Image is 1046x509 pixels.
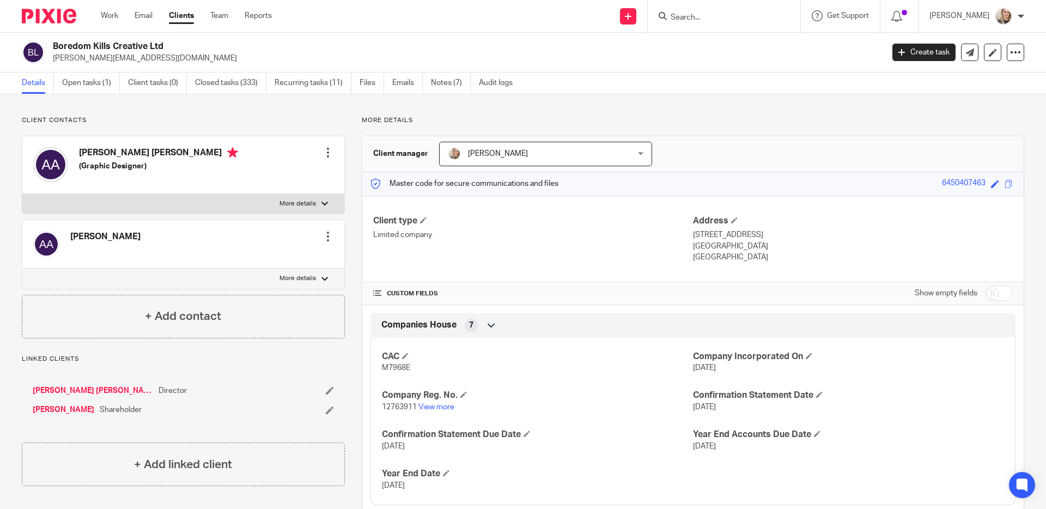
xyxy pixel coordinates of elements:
a: Team [210,10,228,21]
a: Notes (7) [431,72,471,94]
img: Pixie [22,9,76,23]
a: Email [135,10,153,21]
span: Director [159,385,187,396]
h4: [PERSON_NAME] [70,231,141,243]
label: Show empty fields [915,288,977,299]
p: [GEOGRAPHIC_DATA] [693,241,1013,252]
p: More details [362,116,1024,125]
a: Open tasks (1) [62,72,120,94]
i: Primary [227,147,238,158]
span: M7968E [382,364,410,372]
h4: Year End Date [382,468,693,480]
h5: (Graphic Designer) [79,161,238,172]
a: Create task [892,44,956,61]
span: [DATE] [382,443,405,450]
a: View more [418,403,454,411]
h4: CUSTOM FIELDS [373,289,693,298]
h4: Year End Accounts Due Date [693,429,1004,440]
a: Emails [392,72,423,94]
h4: CAC [382,351,693,362]
img: svg%3E [33,231,59,257]
p: More details [279,199,316,208]
p: Linked clients [22,355,345,363]
p: [PERSON_NAME] [929,10,989,21]
p: [PERSON_NAME][EMAIL_ADDRESS][DOMAIN_NAME] [53,53,876,64]
a: Work [101,10,118,21]
a: Closed tasks (333) [195,72,266,94]
a: Reports [245,10,272,21]
img: svg%3E [22,41,45,64]
div: 6450407463 [942,178,986,190]
p: [GEOGRAPHIC_DATA] [693,252,1013,263]
span: [DATE] [693,403,716,411]
a: Recurring tasks (11) [275,72,351,94]
span: 7 [469,320,473,331]
a: [PERSON_NAME] [PERSON_NAME] [33,385,153,396]
h4: Confirmation Statement Date [693,390,1004,401]
span: [DATE] [382,482,405,489]
img: IMG_7594.jpg [995,8,1012,25]
span: Get Support [827,12,869,20]
h4: Company Incorporated On [693,351,1004,362]
p: More details [279,274,316,283]
a: [PERSON_NAME] [33,404,94,415]
a: Audit logs [479,72,521,94]
img: IMG_7594.jpg [448,147,461,160]
p: Limited company [373,229,693,240]
h4: + Add contact [145,308,221,325]
h3: Client manager [373,148,428,159]
a: Clients [169,10,194,21]
a: Client tasks (0) [128,72,187,94]
p: Client contacts [22,116,345,125]
span: [PERSON_NAME] [468,150,528,157]
span: [DATE] [693,364,716,372]
h4: Client type [373,215,693,227]
h4: Address [693,215,1013,227]
h4: [PERSON_NAME] [PERSON_NAME] [79,147,238,161]
h2: Boredom Kills Creative Ltd [53,41,711,52]
a: Details [22,72,54,94]
a: Files [360,72,384,94]
span: [DATE] [693,443,716,450]
span: 12763911 [382,403,417,411]
input: Search [670,13,768,23]
span: Shareholder [100,404,142,415]
span: Companies House [381,319,457,331]
h4: Company Reg. No. [382,390,693,401]
h4: + Add linked client [134,456,232,473]
p: Master code for secure communications and files [370,178,558,189]
img: svg%3E [33,147,68,182]
p: [STREET_ADDRESS] [693,229,1013,240]
h4: Confirmation Statement Due Date [382,429,693,440]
